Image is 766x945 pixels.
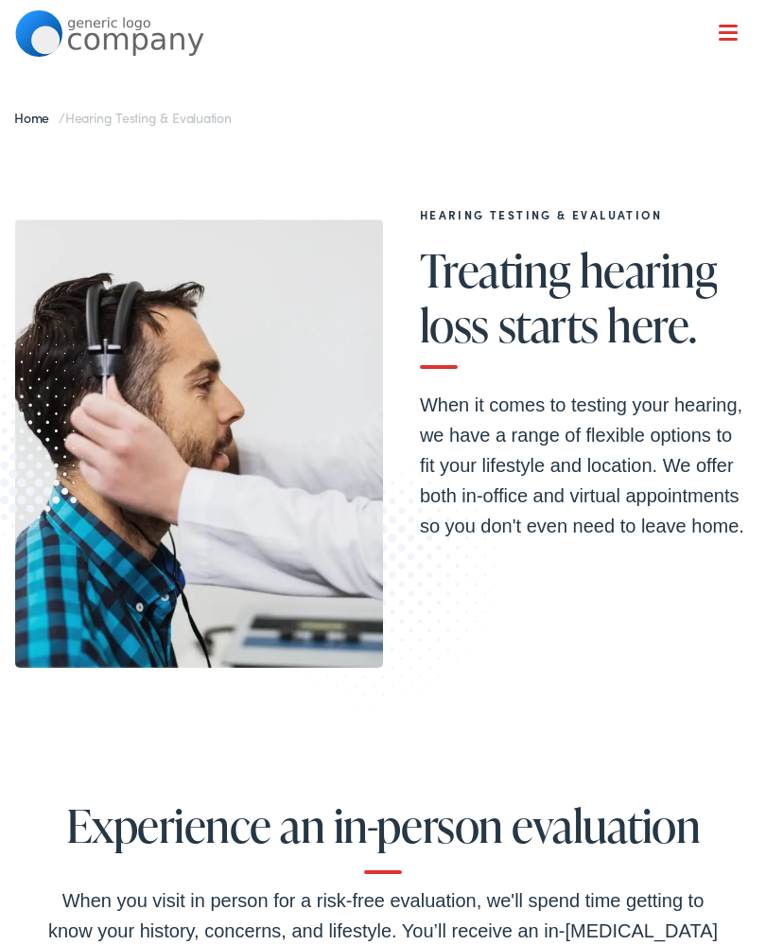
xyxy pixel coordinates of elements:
[420,245,570,295] span: Treating
[498,300,599,350] span: starts
[14,108,59,127] a: Home
[420,300,489,350] span: loss
[14,108,232,127] span: /
[65,108,232,127] span: Hearing Testing & Evaluation
[420,390,751,541] p: When it comes to testing your hearing, we have a range of flexible options to fit your lifestyle ...
[29,76,751,134] a: What We Offer
[607,300,697,350] span: here.
[15,800,751,874] h2: Experience an in-person evaluation
[580,245,718,295] span: hearing
[420,208,751,221] h2: Hearing Testing & Evaluation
